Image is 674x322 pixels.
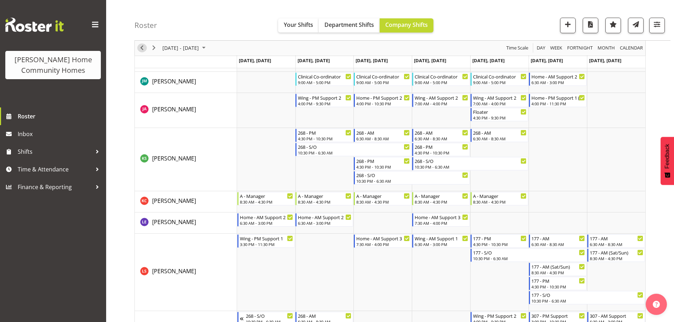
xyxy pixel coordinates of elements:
[137,44,147,53] button: Previous
[298,129,351,136] div: 268 - PM
[412,143,470,156] div: Katrina Shaw"s event - 268 - PM Begin From Thursday, September 18, 2025 at 4:30:00 PM GMT+12:00 E...
[18,146,92,157] span: Shifts
[298,150,410,156] div: 10:30 PM - 6:30 AM
[380,18,433,33] button: Company Shifts
[597,44,616,53] button: Timeline Month
[160,41,210,55] div: September 15 - 21, 2025
[531,270,585,275] div: 8:30 AM - 4:30 PM
[415,241,468,247] div: 6:30 AM - 3:00 PM
[531,80,585,85] div: 6:30 AM - 3:00 PM
[354,72,411,86] div: Johanna Molina"s event - Clinical Co-ordinator Begin From Wednesday, September 17, 2025 at 9:00:0...
[531,241,585,247] div: 6:30 AM - 8:30 AM
[356,129,410,136] div: 268 - AM
[135,128,237,191] td: Katrina Shaw resource
[587,248,645,262] div: Liezl Sanchez"s event - 177 - AM (Sat/Sun) Begin From Sunday, September 21, 2025 at 8:30:00 AM GM...
[566,44,594,53] button: Fortnight
[18,111,103,122] span: Roster
[415,220,468,226] div: 7:30 AM - 4:00 PM
[529,291,645,304] div: Liezl Sanchez"s event - 177 - S/O Begin From Saturday, September 20, 2025 at 10:30:00 PM GMT+12:0...
[354,94,411,107] div: Julius Antonio"s event - Home - PM Support 2 Begin From Wednesday, September 17, 2025 at 4:00:00 ...
[356,178,468,184] div: 10:30 PM - 6:30 AM
[135,93,237,128] td: Julius Antonio resource
[12,54,94,76] div: [PERSON_NAME] Home Community Homes
[412,157,528,170] div: Katrina Shaw"s event - 268 - S/O Begin From Thursday, September 18, 2025 at 10:30:00 PM GMT+12:00...
[531,284,585,289] div: 4:30 PM - 10:30 PM
[135,212,237,234] td: Laura Ellis resource
[148,41,160,55] div: next period
[152,267,196,275] span: [PERSON_NAME]
[356,73,410,80] div: Clinical Co-ordinator
[135,72,237,93] td: Johanna Molina resource
[161,44,209,53] button: September 2025
[356,157,410,164] div: 268 - PM
[589,57,621,64] span: [DATE], [DATE]
[237,192,295,205] div: Kirsty Crossley"s event - A - Manager Begin From Monday, September 15, 2025 at 8:30:00 AM GMT+12:...
[590,235,643,242] div: 177 - AM
[415,192,468,199] div: A - Manager
[473,199,526,205] div: 8:30 AM - 4:30 PM
[298,73,351,80] div: Clinical Co-ordinator
[471,108,528,121] div: Julius Antonio"s event - Floater Begin From Friday, September 19, 2025 at 4:30:00 PM GMT+12:00 En...
[412,129,470,142] div: Katrina Shaw"s event - 268 - AM Begin From Thursday, September 18, 2025 at 6:30:00 AM GMT+12:00 E...
[471,248,587,262] div: Liezl Sanchez"s event - 177 - S/O Begin From Friday, September 19, 2025 at 10:30:00 PM GMT+12:00 ...
[18,182,92,192] span: Finance & Reporting
[152,267,196,275] a: [PERSON_NAME]
[619,44,644,53] span: calendar
[356,171,468,178] div: 268 - S/O
[295,72,353,86] div: Johanna Molina"s event - Clinical Co-ordinator Begin From Tuesday, September 16, 2025 at 9:00:00 ...
[237,213,295,227] div: Laura Ellis"s event - Home - AM Support 2 Begin From Monday, September 15, 2025 at 6:30:00 AM GMT...
[298,101,351,106] div: 4:00 PM - 9:30 PM
[18,164,92,175] span: Time & Attendance
[295,192,353,205] div: Kirsty Crossley"s event - A - Manager Begin From Tuesday, September 16, 2025 at 8:30:00 AM GMT+12...
[473,235,526,242] div: 177 - PM
[237,234,295,248] div: Liezl Sanchez"s event - Wing - PM Support 1 Begin From Monday, September 15, 2025 at 3:30:00 PM G...
[473,101,526,106] div: 7:00 AM - 4:00 PM
[566,44,593,53] span: Fortnight
[587,234,645,248] div: Liezl Sanchez"s event - 177 - AM Begin From Sunday, September 21, 2025 at 6:30:00 AM GMT+12:00 En...
[628,18,644,33] button: Send a list of all shifts for the selected filtered period to all rostered employees.
[583,18,598,33] button: Download a PDF of the roster according to the set date range.
[473,312,526,319] div: Wing - PM Support 2
[506,44,529,53] span: Time Scale
[356,101,410,106] div: 4:00 PM - 10:30 PM
[412,234,470,248] div: Liezl Sanchez"s event - Wing - AM Support 1 Begin From Thursday, September 18, 2025 at 6:30:00 AM...
[135,234,237,311] td: Liezl Sanchez resource
[473,241,526,247] div: 4:30 PM - 10:30 PM
[298,94,351,101] div: Wing - PM Support 2
[354,234,411,248] div: Liezl Sanchez"s event - Home - AM Support 3 Begin From Wednesday, September 17, 2025 at 7:30:00 A...
[473,256,585,261] div: 10:30 PM - 6:30 AM
[240,241,293,247] div: 3:30 PM - 11:30 PM
[560,18,576,33] button: Add a new shift
[298,312,351,319] div: 268 - AM
[597,44,616,53] span: Month
[356,80,410,85] div: 9:00 AM - 5:00 PM
[415,235,468,242] div: Wing - AM Support 1
[412,94,470,107] div: Julius Antonio"s event - Wing - AM Support 2 Begin From Thursday, September 18, 2025 at 7:00:00 A...
[298,57,330,64] span: [DATE], [DATE]
[356,192,410,199] div: A - Manager
[653,301,660,308] img: help-xxl-2.png
[473,136,526,141] div: 6:30 AM - 8:30 AM
[415,129,468,136] div: 268 - AM
[295,129,353,142] div: Katrina Shaw"s event - 268 - PM Begin From Tuesday, September 16, 2025 at 4:30:00 PM GMT+12:00 En...
[354,171,470,185] div: Katrina Shaw"s event - 268 - S/O Begin From Wednesday, September 17, 2025 at 10:30:00 PM GMT+12:0...
[412,72,470,86] div: Johanna Molina"s event - Clinical Co-ordinator Begin From Thursday, September 18, 2025 at 9:00:00...
[240,192,293,199] div: A - Manager
[529,234,587,248] div: Liezl Sanchez"s event - 177 - AM Begin From Saturday, September 20, 2025 at 6:30:00 AM GMT+12:00 ...
[415,94,468,101] div: Wing - AM Support 2
[356,199,410,205] div: 8:30 AM - 4:30 PM
[152,197,196,205] a: [PERSON_NAME]
[240,220,293,226] div: 6:30 AM - 3:00 PM
[152,154,196,162] span: [PERSON_NAME]
[385,21,428,29] span: Company Shifts
[298,192,351,199] div: A - Manager
[473,73,526,80] div: Clinical Co-ordinator
[531,94,585,101] div: Home - PM Support 1 (Sat/Sun)
[471,129,528,142] div: Katrina Shaw"s event - 268 - AM Begin From Friday, September 19, 2025 at 6:30:00 AM GMT+12:00 End...
[152,218,196,226] a: [PERSON_NAME]
[415,199,468,205] div: 8:30 AM - 4:30 PM
[415,143,468,150] div: 268 - PM
[240,213,293,221] div: Home - AM Support 2
[529,277,587,290] div: Liezl Sanchez"s event - 177 - PM Begin From Saturday, September 20, 2025 at 4:30:00 PM GMT+12:00 ...
[473,80,526,85] div: 9:00 AM - 5:00 PM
